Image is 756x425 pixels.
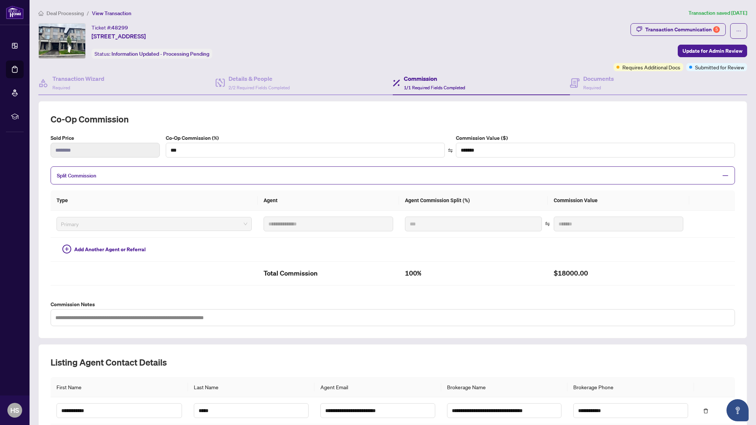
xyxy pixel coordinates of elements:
span: plus-circle [62,245,71,253]
span: Add Another Agent or Referral [74,245,146,253]
h2: Co-op Commission [51,113,735,125]
span: View Transaction [92,10,131,17]
th: Agent Commission Split (%) [399,190,548,211]
img: IMG-W12179765_1.jpg [39,24,85,58]
span: Update for Admin Review [683,45,742,57]
li: / [87,9,89,17]
th: Type [51,190,258,211]
span: swap [448,148,453,153]
button: Add Another Agent or Referral [56,243,152,255]
th: First Name [51,377,188,397]
div: Transaction Communication [645,24,720,35]
span: [STREET_ADDRESS] [92,32,146,41]
button: Open asap [726,399,749,421]
span: Requires Additional Docs [622,63,680,71]
h4: Details & People [228,74,290,83]
button: Transaction Communication5 [630,23,726,36]
h2: Total Commission [264,267,393,279]
label: Commission Value ($) [456,134,735,142]
th: Last Name [188,377,315,397]
span: 1/1 Required Fields Completed [404,85,465,90]
button: Update for Admin Review [678,45,747,57]
label: Commission Notes [51,300,735,308]
span: home [38,11,44,16]
span: Split Commission [57,172,96,179]
h2: Listing Agent Contact Details [51,356,735,368]
h4: Documents [583,74,614,83]
span: Primary [61,218,247,229]
span: swap [545,221,550,227]
span: minus [722,172,729,179]
th: Brokerage Name [441,377,568,397]
span: Required [52,85,70,90]
span: delete [703,408,708,414]
span: Information Updated - Processing Pending [111,51,209,57]
span: Deal Processing [47,10,84,17]
th: Brokerage Phone [567,377,694,397]
div: Ticket #: [92,23,128,32]
span: HS [10,405,19,415]
label: Sold Price [51,134,160,142]
h2: $18000.00 [554,267,683,279]
h2: 100% [405,267,542,279]
th: Agent [258,190,399,211]
div: Split Commission [51,166,735,184]
th: Commission Value [548,190,689,211]
span: ellipsis [736,28,741,34]
h4: Commission [404,74,465,83]
img: logo [6,6,24,19]
span: 2/2 Required Fields Completed [228,85,290,90]
th: Agent Email [315,377,441,397]
article: Transaction saved [DATE] [688,9,747,17]
span: Required [583,85,601,90]
label: Co-Op Commission (%) [166,134,445,142]
h4: Transaction Wizard [52,74,104,83]
div: Status: [92,49,212,59]
span: Submitted for Review [695,63,744,71]
div: 5 [713,26,720,33]
span: 48299 [111,24,128,31]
